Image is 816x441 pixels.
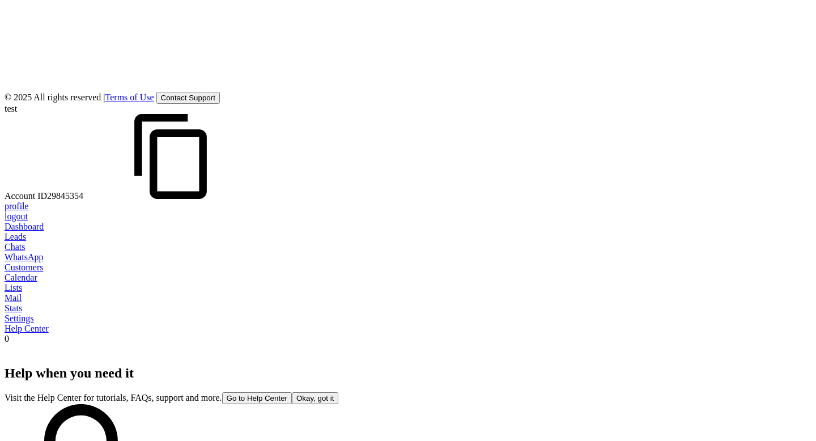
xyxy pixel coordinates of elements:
[5,211,28,221] a: logout
[156,92,220,104] button: Contact Support
[5,262,811,273] a: Customers
[156,92,220,102] a: Contact Support
[47,191,256,201] span: 29845354
[5,366,811,381] h2: Help when you need it
[105,92,154,102] a: Terms of Use
[161,94,215,102] span: Contact Support
[296,394,334,402] span: Okay, got it
[5,393,222,402] span: Visit the Help Center for tutorials, FAQs, support and more.
[227,394,287,402] span: Go to Help Center
[5,232,811,242] a: Leads
[5,201,29,211] a: profile
[5,104,811,114] div: test
[5,242,811,252] a: Chats
[5,222,811,232] a: Dashboard
[5,92,156,102] span: © 2025 All rights reserved |
[5,313,811,324] a: Settings
[5,273,811,283] a: Calendar
[5,324,811,334] a: Help Center
[292,392,338,404] button: Okay, got it
[222,392,292,404] button: Go to Help Center
[5,283,811,293] a: Lists
[5,303,811,313] a: Stats
[5,334,9,344] span: 0
[5,293,811,303] a: Mail
[5,252,811,262] a: WhatsApp
[5,191,256,201] span: Account ID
